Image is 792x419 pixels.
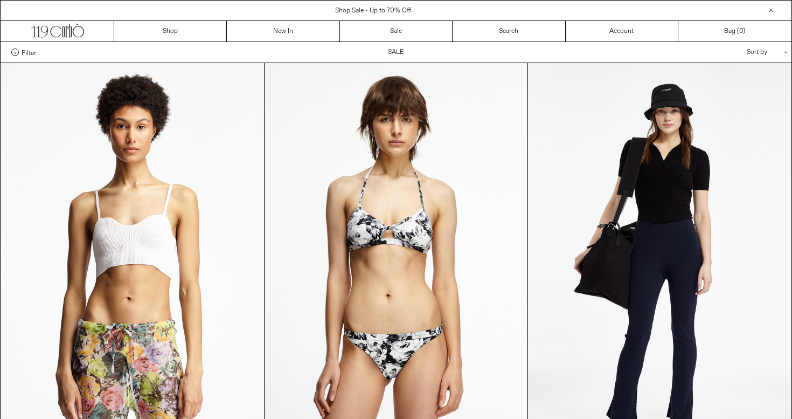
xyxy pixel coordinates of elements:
a: Bag () [678,21,791,42]
span: ) [739,26,745,36]
a: Account [566,21,678,42]
a: Shop [114,21,227,42]
a: New In [227,21,339,42]
a: Shop Sale - Up to 70% Off [335,6,411,15]
a: Search [453,21,565,42]
span: Filter [22,49,36,56]
div: Sort by [684,42,781,63]
span: 0 [739,27,743,36]
a: Sale [340,21,453,42]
